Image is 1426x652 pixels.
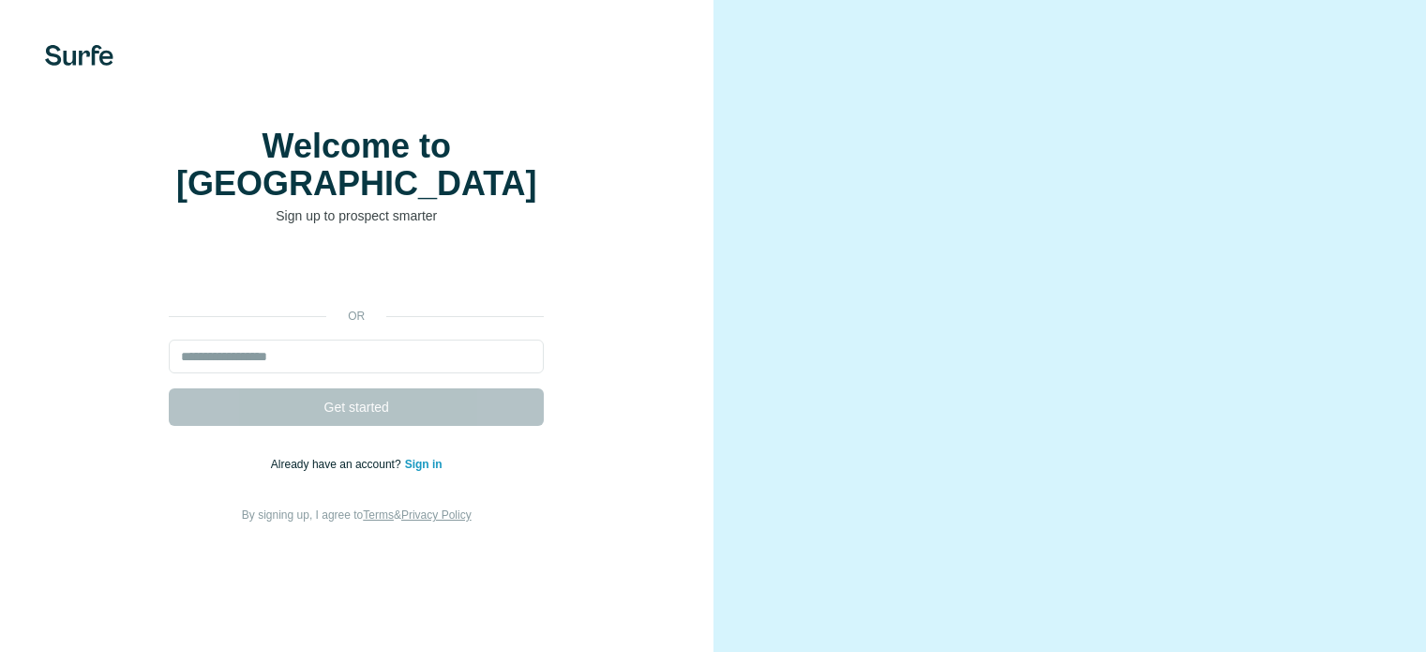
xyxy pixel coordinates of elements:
a: Sign in [405,458,443,471]
iframe: Sign in with Google Button [159,253,553,295]
p: Sign up to prospect smarter [169,206,544,225]
h1: Welcome to [GEOGRAPHIC_DATA] [169,128,544,203]
a: Privacy Policy [401,508,472,522]
a: Terms [363,508,394,522]
img: Surfe's logo [45,45,113,66]
p: or [326,308,386,325]
span: Already have an account? [271,458,405,471]
span: By signing up, I agree to & [242,508,472,522]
